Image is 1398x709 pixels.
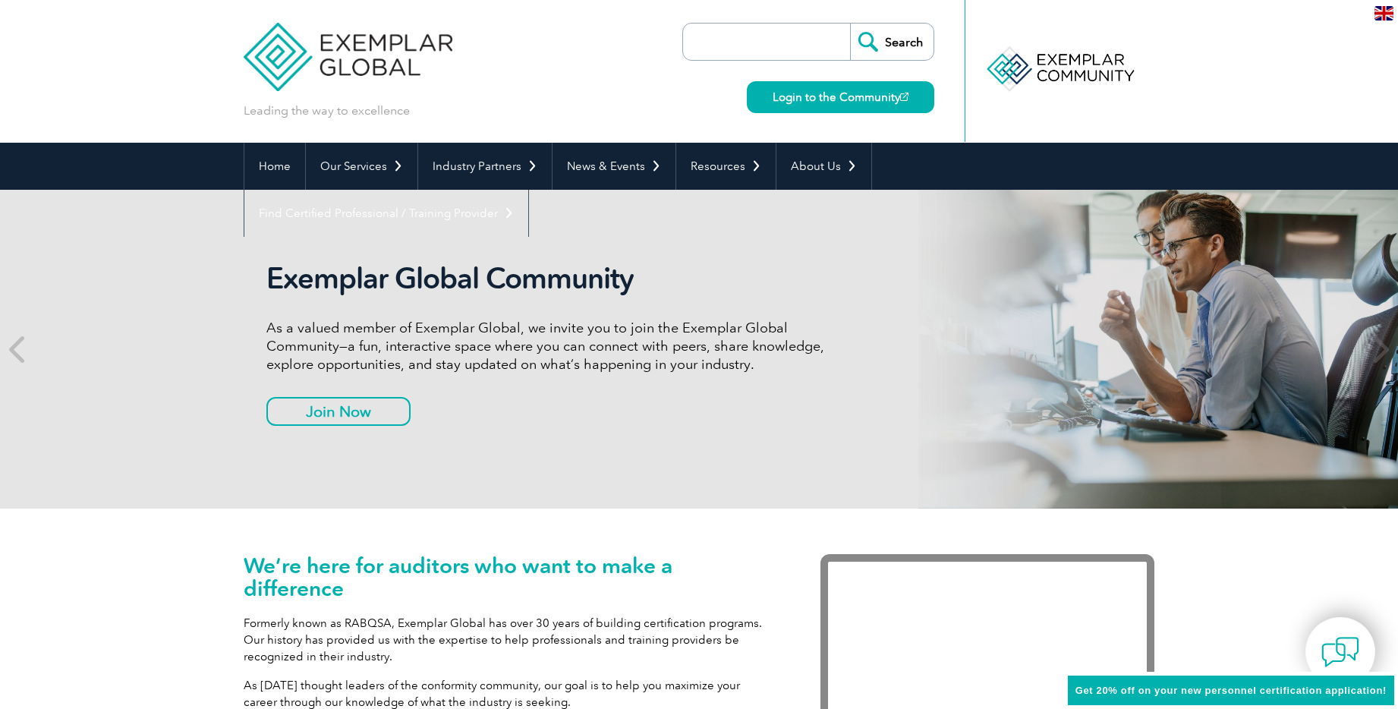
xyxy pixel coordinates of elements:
[306,143,417,190] a: Our Services
[1321,633,1359,671] img: contact-chat.png
[266,319,836,373] p: As a valued member of Exemplar Global, we invite you to join the Exemplar Global Community—a fun,...
[266,397,411,426] a: Join Now
[850,24,934,60] input: Search
[244,554,775,600] h1: We’re here for auditors who want to make a difference
[418,143,552,190] a: Industry Partners
[1374,6,1393,20] img: en
[776,143,871,190] a: About Us
[244,190,528,237] a: Find Certified Professional / Training Provider
[244,615,775,665] p: Formerly known as RABQSA, Exemplar Global has over 30 years of building certification programs. O...
[553,143,675,190] a: News & Events
[1075,685,1387,696] span: Get 20% off on your new personnel certification application!
[244,102,410,119] p: Leading the way to excellence
[676,143,776,190] a: Resources
[747,81,934,113] a: Login to the Community
[244,143,305,190] a: Home
[266,261,836,296] h2: Exemplar Global Community
[900,93,908,101] img: open_square.png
